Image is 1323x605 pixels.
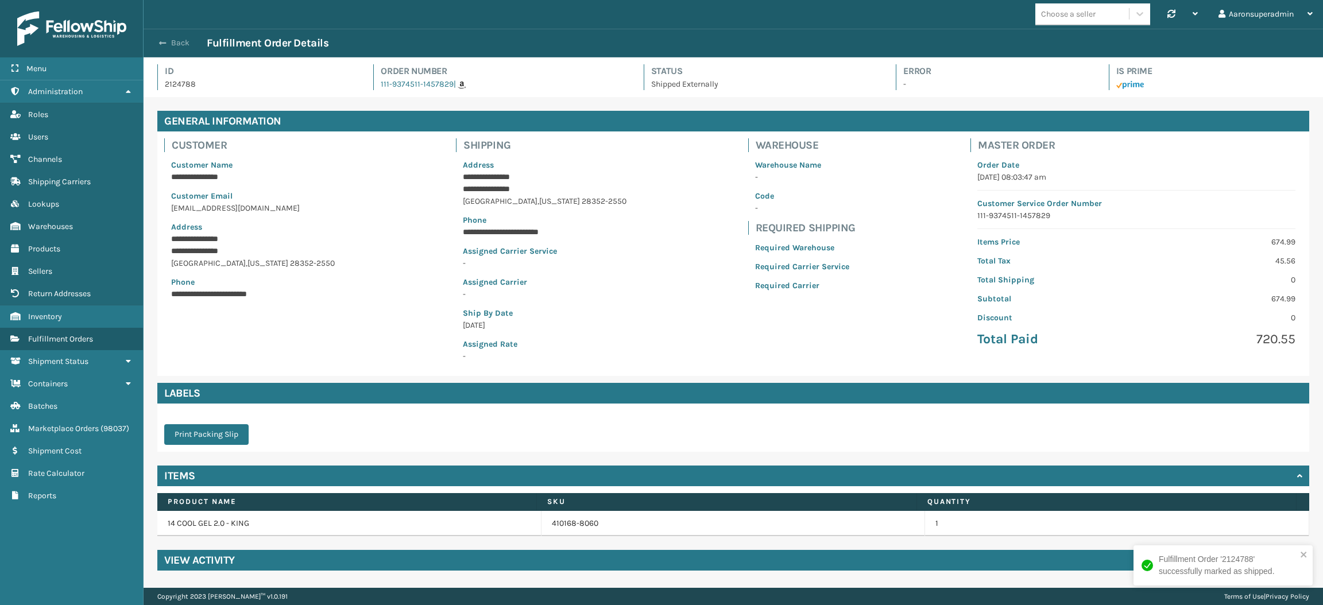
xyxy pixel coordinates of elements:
img: logo [17,11,126,46]
h3: Fulfillment Order Details [207,36,328,50]
p: Required Carrier [755,280,849,292]
span: Channels [28,154,62,164]
p: - [463,288,626,300]
span: 28352-2550 [290,258,335,268]
label: Quantity [927,497,1286,507]
span: Batches [28,401,57,411]
h4: Customer [172,138,342,152]
div: Choose a seller [1041,8,1096,20]
span: | [454,79,456,89]
span: Address [463,160,494,170]
p: - [903,78,1088,90]
p: 0 [1143,312,1295,324]
p: Subtotal [977,293,1129,305]
p: [DATE] [463,319,626,331]
a: 111-9374511-1457829 [381,79,454,89]
p: - [463,350,626,362]
span: Products [28,244,60,254]
h4: Items [164,469,195,483]
span: Shipping Carriers [28,177,91,187]
p: Total Paid [977,331,1129,348]
p: [EMAIL_ADDRESS][DOMAIN_NAME] [171,202,335,214]
td: 14 COOL GEL 2.0 - KING [157,511,541,536]
p: 674.99 [1143,236,1295,248]
h4: Order Number [381,64,622,78]
button: close [1300,550,1308,561]
h4: Required Shipping [756,221,856,235]
p: - [755,171,849,183]
span: Address [171,222,202,232]
p: Shipped Externally [651,78,875,90]
span: Marketplace Orders [28,424,99,433]
span: 28352-2550 [582,196,626,206]
p: Phone [463,214,626,226]
h4: General Information [157,111,1309,131]
span: , [537,196,539,206]
span: Return Addresses [28,289,91,298]
p: Ship By Date [463,307,626,319]
p: Customer Service Order Number [977,197,1295,210]
td: 1 [925,511,1309,536]
span: Roles [28,110,48,119]
p: Items Price [977,236,1129,248]
p: Required Carrier Service [755,261,849,273]
button: Back [154,38,207,48]
button: Print Packing Slip [164,424,249,445]
p: 674.99 [1143,293,1295,305]
h4: Warehouse [756,138,856,152]
p: Assigned Carrier [463,276,626,288]
span: Warehouses [28,222,73,231]
h4: Error [903,64,1088,78]
p: 45.56 [1143,255,1295,267]
span: Sellers [28,266,52,276]
h4: Status [651,64,875,78]
p: - [463,257,626,269]
h4: View Activity [164,553,235,567]
span: Shipment Cost [28,446,82,456]
p: 111-9374511-1457829 [977,210,1295,222]
span: Shipment Status [28,356,88,366]
p: Required Warehouse [755,242,849,254]
p: - [755,202,849,214]
span: , [246,258,247,268]
span: Users [28,132,48,142]
span: ( 98037 ) [100,424,129,433]
span: Menu [26,64,47,73]
span: Containers [28,379,68,389]
span: [GEOGRAPHIC_DATA] [463,196,537,206]
p: Warehouse Name [755,159,849,171]
p: Order Date [977,159,1295,171]
p: Discount [977,312,1129,324]
h4: Is Prime [1116,64,1309,78]
span: Inventory [28,312,62,321]
span: Rate Calculator [28,468,84,478]
p: 720.55 [1143,331,1295,348]
span: [US_STATE] [539,196,580,206]
h4: Master Order [978,138,1302,152]
p: Customer Name [171,159,335,171]
p: 2124788 [165,78,353,90]
a: | [454,79,466,89]
p: [DATE] 08:03:47 am [977,171,1295,183]
p: Customer Email [171,190,335,202]
span: Administration [28,87,83,96]
p: Total Tax [977,255,1129,267]
h4: Id [165,64,353,78]
p: Assigned Carrier Service [463,245,626,257]
label: SKU [547,497,906,507]
span: Lookups [28,199,59,209]
span: Fulfillment Orders [28,334,93,344]
span: Reports [28,491,56,501]
span: [US_STATE] [247,258,288,268]
p: Code [755,190,849,202]
p: Phone [171,276,335,288]
h4: Shipping [463,138,633,152]
p: Copyright 2023 [PERSON_NAME]™ v 1.0.191 [157,588,288,605]
a: 410168-8060 [552,518,598,529]
p: Assigned Rate [463,338,626,350]
label: Product Name [168,497,526,507]
span: [GEOGRAPHIC_DATA] [171,258,246,268]
div: Fulfillment Order '2124788' successfully marked as shipped. [1159,553,1297,577]
p: 0 [1143,274,1295,286]
p: Total Shipping [977,274,1129,286]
